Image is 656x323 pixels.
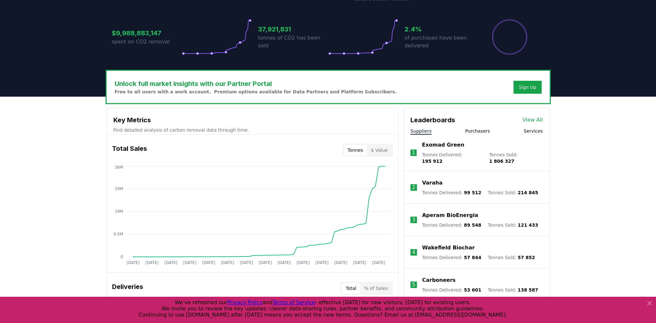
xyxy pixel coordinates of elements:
p: 3 [412,216,415,224]
p: spent on CO2 removal [112,38,182,46]
h3: Deliveries [112,282,143,295]
span: 57 852 [518,255,535,260]
tspan: [DATE] [164,260,178,265]
button: Purchasers [465,128,490,134]
p: Tonnes Delivered : [422,222,481,228]
h3: Unlock full market insights with our Partner Portal [115,79,397,89]
p: Tonnes Sold : [488,189,538,196]
span: 99 512 [464,190,481,195]
a: Carboneers [422,276,455,284]
tspan: [DATE] [278,260,291,265]
p: Tonnes Delivered : [422,287,481,293]
tspan: 0 [121,255,123,259]
p: Find detailed analysis of carbon removal data through time. [113,127,392,133]
p: of purchases have been delivered [405,34,475,50]
tspan: [DATE] [259,260,272,265]
tspan: [DATE] [353,260,366,265]
h3: $9,988,883,147 [112,28,182,38]
p: Tonnes Delivered : [422,151,482,164]
a: Wakefield Biochar [422,244,475,252]
button: Tonnes [344,145,367,155]
tspan: [DATE] [296,260,310,265]
span: 53 601 [464,287,481,293]
tspan: [DATE] [334,260,348,265]
span: 89 548 [464,222,481,228]
h3: Key Metrics [113,115,392,125]
h3: 2.4% [405,24,475,34]
a: Varaha [422,179,443,187]
p: Tonnes Delivered : [422,189,481,196]
tspan: 38M [115,165,123,170]
span: 121 433 [518,222,538,228]
tspan: [DATE] [240,260,253,265]
h3: Total Sales [112,144,147,157]
button: Sign Up [513,81,541,94]
button: Total [342,283,360,293]
h3: Leaderboards [410,115,455,125]
a: Aperam BioEnergia [422,211,478,219]
p: Tonnes Sold : [489,151,543,164]
p: Tonnes Sold : [488,254,535,261]
div: Percentage of sales delivered [491,19,528,55]
button: Suppliers [410,128,432,134]
tspan: [DATE] [372,260,385,265]
tspan: 19M [115,209,123,214]
tspan: [DATE] [183,260,196,265]
span: 195 912 [422,159,442,164]
p: Free to all users with a work account. Premium options available for Data Partners and Platform S... [115,89,397,95]
p: Tonnes Sold : [488,222,538,228]
a: View All [523,116,543,124]
tspan: 9.5M [113,232,123,236]
tspan: [DATE] [221,260,234,265]
p: Tonnes Delivered : [422,254,481,261]
button: $ Value [367,145,392,155]
tspan: [DATE] [145,260,158,265]
span: 1 806 327 [489,159,514,164]
a: Exomad Green [422,141,464,149]
p: tonnes of CO2 has been sold [258,34,328,50]
tspan: [DATE] [315,260,328,265]
h3: 37,921,831 [258,24,328,34]
span: 57 844 [464,255,481,260]
button: % of Sales [360,283,392,293]
p: 4 [412,248,415,256]
a: Sign Up [519,84,536,90]
span: 138 587 [518,287,538,293]
tspan: [DATE] [202,260,215,265]
p: 5 [412,281,415,289]
span: 214 845 [518,190,538,195]
tspan: [DATE] [126,260,140,265]
button: Services [524,128,543,134]
p: 1 [412,149,415,157]
p: 2 [412,184,415,191]
p: Tonnes Sold : [488,287,538,293]
tspan: 29M [115,186,123,191]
